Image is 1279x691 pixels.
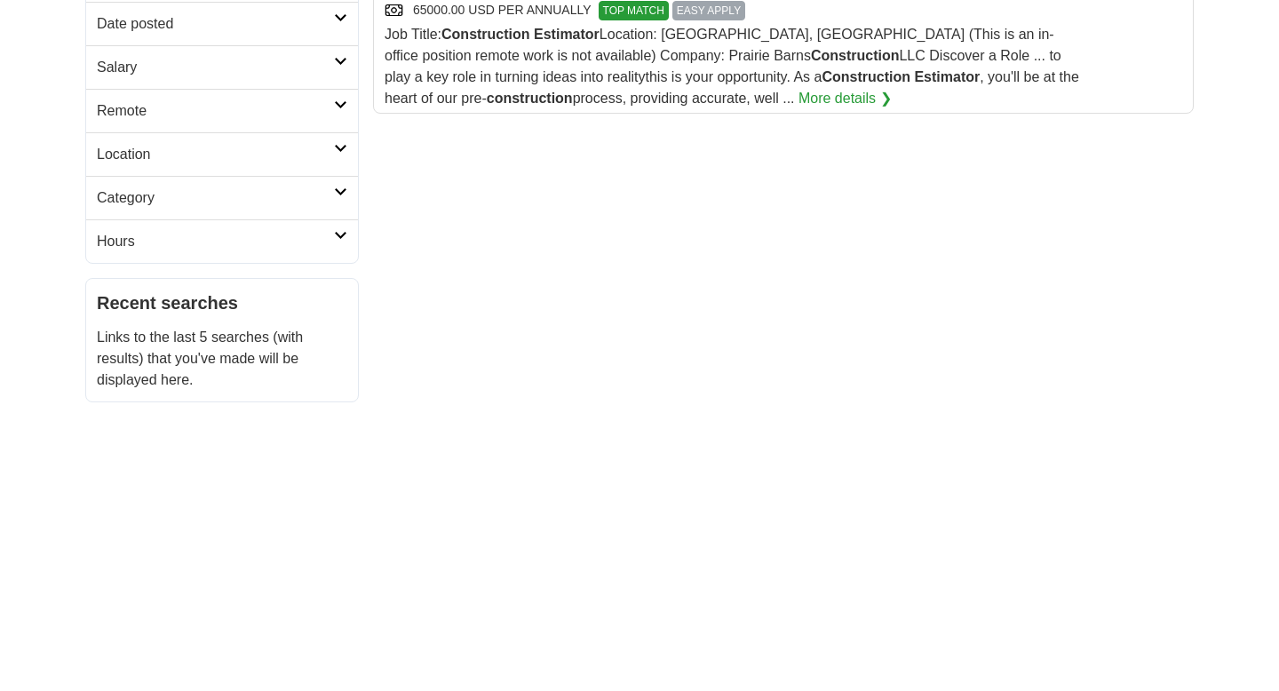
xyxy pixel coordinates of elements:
[385,1,1079,20] div: 65000.00 USD PER ANNUALLY
[86,219,358,263] a: Hours
[97,290,347,316] h2: Recent searches
[822,69,910,84] strong: Construction
[441,27,530,42] strong: Construction
[599,1,669,20] span: TOP MATCH
[534,27,600,42] strong: Estimator
[86,89,358,132] a: Remote
[385,27,1079,106] span: Job Title: Location: [GEOGRAPHIC_DATA], [GEOGRAPHIC_DATA] (This is an in-office position remote w...
[86,176,358,219] a: Category
[97,100,334,122] h2: Remote
[811,48,900,63] strong: Construction
[97,144,334,165] h2: Location
[86,132,358,176] a: Location
[97,231,334,252] h2: Hours
[97,187,334,209] h2: Category
[914,69,980,84] strong: Estimator
[97,57,334,78] h2: Salary
[798,88,892,109] a: More details ❯
[86,45,358,89] a: Salary
[97,327,347,391] p: Links to the last 5 searches (with results) that you've made will be displayed here.
[86,2,358,45] a: Date posted
[97,13,334,35] h2: Date posted
[672,1,745,20] span: EASY APPLY
[487,91,573,106] strong: construction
